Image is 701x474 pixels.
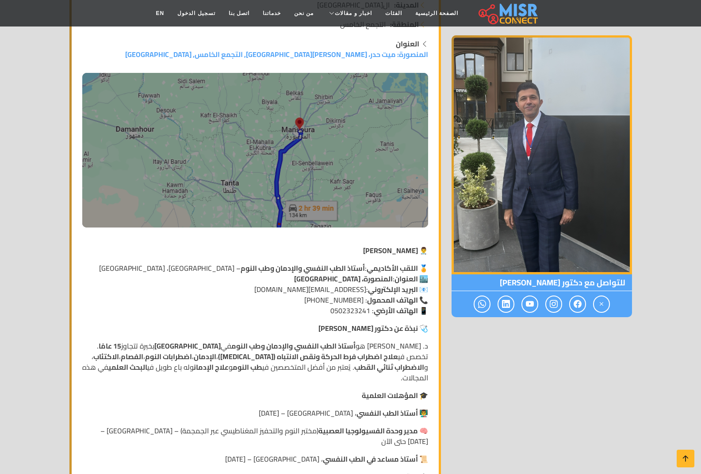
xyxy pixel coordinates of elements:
[154,339,221,353] strong: [GEOGRAPHIC_DATA]
[294,272,393,285] strong: المنصورة، [GEOGRAPHIC_DATA]
[374,304,428,317] strong: 📱 الهاتف الأرضي
[287,5,320,22] a: من نحن
[82,263,428,316] p: : – [GEOGRAPHIC_DATA]، [GEOGRAPHIC_DATA] : : [EMAIL_ADDRESS][DOMAIN_NAME] : [PHONE_NUMBER] : 0502...
[318,424,428,437] strong: 🧠 مدير وحدة الفسيولوجيا العصبية
[479,2,538,24] img: main.misr_connect
[367,262,428,275] strong: 🏅 اللقب الأكاديمي
[452,35,632,274] img: دكتور محمد الوصيفي
[368,283,428,296] strong: 📧 البريد الإلكتروني
[335,9,372,17] span: اخبار و مقالات
[82,425,428,447] p: (مختبر النوم والتحفيز المغناطيسي عبر الجمجمة) – [GEOGRAPHIC_DATA] – [DATE] حتى الآن
[323,452,428,466] strong: 📜 أستاذ مساعد في الطب النفسي
[82,454,428,464] p: ، [GEOGRAPHIC_DATA] – [DATE]
[396,37,419,50] strong: العنوان
[231,339,356,353] strong: أستاذ الطب النفسي والإدمان وطب النوم
[145,350,192,363] strong: اضطرابات النوم
[409,5,465,22] a: الصفحة الرئيسية
[218,350,398,363] strong: علاج اضطراب فرط الحركة ونقص الانتباه ([MEDICAL_DATA])
[395,272,428,285] strong: 🏙️ العنوان
[363,244,428,257] strong: 👨‍⚕️ [PERSON_NAME]
[99,339,121,353] strong: 15 عامًا
[256,5,287,22] a: خدماتنا
[367,293,428,307] strong: 📞 الهاتف المحمول
[222,5,256,22] a: اتصل بنا
[82,408,428,418] p: ، [GEOGRAPHIC_DATA] – [DATE]
[356,406,428,420] strong: 👨‍🏫 أستاذ الطب النفسي
[121,350,143,363] strong: الفصام
[379,5,409,22] a: الفئات
[320,5,379,22] a: اخبار و مقالات
[233,360,262,374] strong: طب النوم
[354,360,424,374] strong: الاضطراب ثنائي القطب
[82,73,428,228] img: دكتور محمد الوصيفي
[171,5,222,22] a: تسجيل الدخول
[194,360,229,374] strong: علاج الإدمان
[452,274,632,291] span: للتواصل مع دكتور [PERSON_NAME]
[318,322,428,335] strong: 🩺 نبذة عن دكتور [PERSON_NAME]
[241,262,365,275] strong: أستاذ الطب النفسي والإدمان وطب النوم
[149,5,171,22] a: EN
[93,350,119,363] strong: الاكتئاب
[82,341,428,383] p: د. [PERSON_NAME] هو في بخبرة تتجاوز . تخصص في ، ، ، ، ، و . يُعتبر من أفضل المتخصصين في و وله باع...
[108,360,147,374] strong: البحث العلمي
[194,350,216,363] strong: الإدمان
[82,48,428,228] a: المنصورة: ميت حدر، [PERSON_NAME][GEOGRAPHIC_DATA], التجمع الخامس, [GEOGRAPHIC_DATA] دكتور محمد ال...
[362,389,428,402] strong: 🎓 المؤهلات العلمية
